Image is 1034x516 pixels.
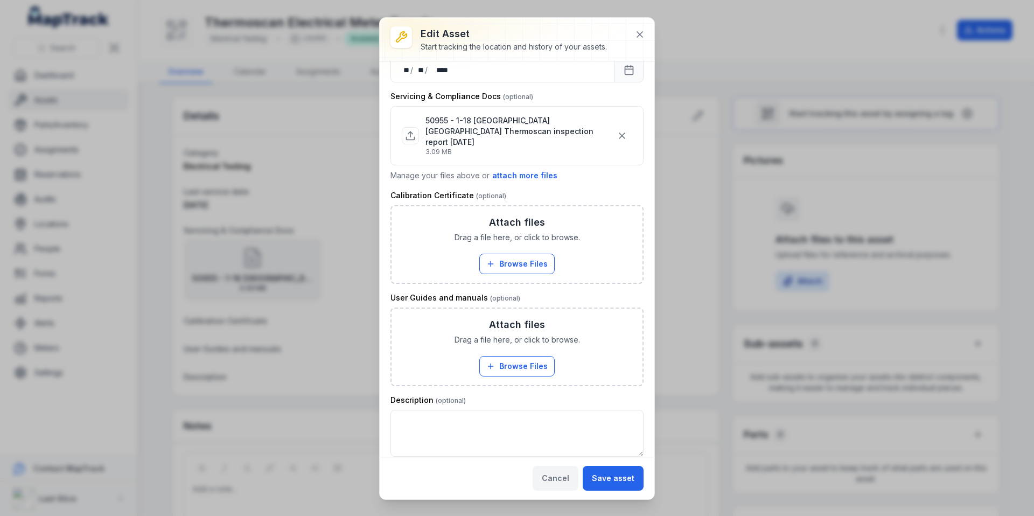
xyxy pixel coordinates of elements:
[425,65,429,75] div: /
[390,292,520,303] label: User Guides and manuals
[489,215,545,230] h3: Attach files
[455,334,580,345] span: Drag a file here, or click to browse.
[390,190,506,201] label: Calibration Certificate
[479,356,555,376] button: Browse Files
[414,65,425,75] div: month,
[390,170,644,182] p: Manage your files above or
[425,148,612,156] p: 3.09 MB
[425,115,612,148] p: 50955 - 1-18 [GEOGRAPHIC_DATA] [GEOGRAPHIC_DATA] Thermoscan inspection report [DATE]
[410,65,414,75] div: /
[479,254,555,274] button: Browse Files
[429,65,449,75] div: year,
[390,91,533,102] label: Servicing & Compliance Docs
[492,170,558,182] button: attach more files
[614,58,644,82] button: Calendar
[400,65,410,75] div: day,
[421,26,607,41] h3: Edit asset
[421,41,607,52] div: Start tracking the location and history of your assets.
[533,466,578,491] button: Cancel
[390,395,466,406] label: Description
[455,232,580,243] span: Drag a file here, or click to browse.
[583,466,644,491] button: Save asset
[489,317,545,332] h3: Attach files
